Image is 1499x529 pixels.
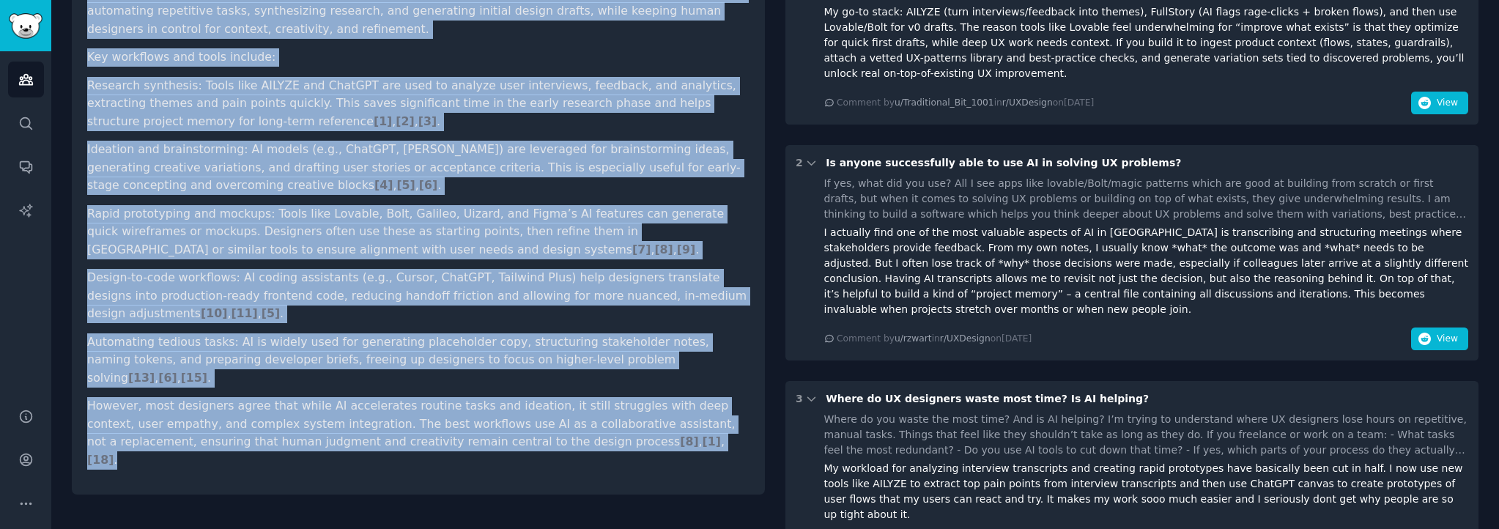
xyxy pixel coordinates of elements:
div: My go-to stack: AILYZE (turn interviews/feedback into themes), FullStory (AI flags rage-clicks + ... [824,4,1469,81]
button: View [1411,328,1468,351]
span: [ 6 ] [419,178,437,192]
span: View [1437,333,1458,346]
span: [ 1 ] [374,114,392,128]
span: u/rzwart [895,333,932,344]
button: View [1411,92,1468,115]
span: [ 8 ] [680,434,698,448]
p: However, most designers agree that while AI accelerates routine tasks and ideation, it still stru... [87,397,749,469]
span: [ 6 ] [158,371,177,385]
span: [ 8 ] [654,243,673,256]
div: Comment by in on [DATE] [837,333,1032,346]
span: u/Traditional_Bit_1001 [895,97,994,108]
span: [ 3 ] [418,114,437,128]
span: [ 11 ] [231,306,257,320]
span: [ 10 ] [201,306,227,320]
img: GummySearch logo [9,13,42,39]
a: View [1411,336,1468,347]
li: Automating tedious tasks: AI is widely used for generating placeholder copy, structuring stakehol... [87,333,749,388]
div: 2 [796,155,803,171]
span: r/UXDesign [940,333,991,344]
span: [ 2 ] [396,114,414,128]
span: Is anyone successfully able to use AI in solving UX problems? [826,157,1181,169]
li: Rapid prototyping and mockups: Tools like Lovable, Bolt, Galileo, Uizard, and Figma’s AI features... [87,205,749,259]
span: [ 18 ] [87,453,114,467]
a: View [1411,100,1468,111]
div: Comment by in on [DATE] [837,97,1094,110]
span: [ 4 ] [374,178,393,192]
span: r/UXDesign [1002,97,1053,108]
span: [ 5 ] [396,178,415,192]
span: [ 9 ] [677,243,695,256]
span: View [1437,97,1458,110]
div: If yes, what did you use? All I see apps like lovable/Bolt/magic patterns which are good at build... [824,176,1469,222]
li: Design-to-code workflows: AI coding assistants (e.g., Cursor, ChatGPT, Tailwind Plus) help design... [87,269,749,323]
div: Where do you waste the most time? And is AI helping? I’m trying to understand where UX designers ... [824,412,1469,458]
div: My workload for analyzing interview transcripts and creating rapid prototypes have basically been... [824,461,1469,522]
div: I actually find one of the most valuable aspects of AI in [GEOGRAPHIC_DATA] is transcribing and s... [824,225,1469,317]
span: Where do UX designers waste most time? Is AI helping? [826,393,1149,404]
p: Key workflows and tools include: [87,48,749,67]
span: [ 15 ] [181,371,207,385]
div: 3 [796,391,803,407]
li: Ideation and brainstorming: AI models (e.g., ChatGPT, [PERSON_NAME]) are leveraged for brainstorm... [87,141,749,195]
li: Research synthesis: Tools like AILYZE and ChatGPT are used to analyze user interviews, feedback, ... [87,77,749,131]
span: [ 13 ] [128,371,155,385]
span: [ 1 ] [703,434,721,448]
span: [ 5 ] [262,306,280,320]
span: [ 7 ] [632,243,651,256]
